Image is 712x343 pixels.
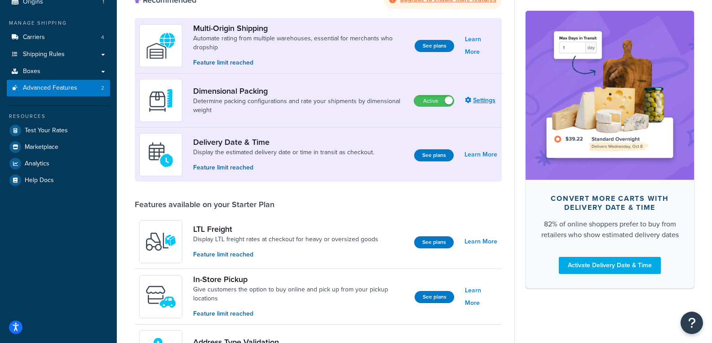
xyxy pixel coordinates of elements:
img: gfkeb5ejjkALwAAAABJRU5ErkJggg== [145,139,177,170]
img: WatD5o0RtDAAAAAElFTkSuQmCC [145,30,177,61]
a: LTL Freight [193,224,378,234]
a: Display LTL freight rates at checkout for heavy or oversized goods [193,235,378,244]
p: Feature limit reached [193,58,407,68]
span: 2 [101,84,104,92]
div: Features available on your Starter Plan [135,200,274,209]
p: Feature limit reached [193,163,374,173]
button: See plans [415,40,454,52]
a: Learn More [465,284,497,309]
button: See plans [415,291,454,303]
a: Give customers the option to buy online and pick up from your pickup locations [193,285,407,303]
a: Carriers4 [7,29,110,46]
a: In-Store Pickup [193,274,407,284]
a: Learn More [464,148,497,161]
span: 4 [101,34,104,41]
a: Help Docs [7,172,110,188]
span: Test Your Rates [25,127,68,135]
a: Delivery Date & Time [193,137,374,147]
p: Feature limit reached [193,250,378,260]
a: Dimensional Packing [193,86,407,96]
span: Boxes [23,68,40,75]
div: Manage Shipping [7,19,110,27]
div: Resources [7,113,110,120]
span: Advanced Features [23,84,77,92]
a: Display the estimated delivery date or time in transit as checkout. [193,148,374,157]
a: Marketplace [7,139,110,155]
div: 82% of online shoppers prefer to buy from retailers who show estimated delivery dates [540,218,680,240]
a: Determine packing configurations and rate your shipments by dimensional weight [193,97,407,115]
span: Shipping Rules [23,51,65,58]
a: Test Your Rates [7,122,110,139]
button: See plans [414,236,454,248]
a: Multi-Origin Shipping [193,23,407,33]
a: Settings [465,94,497,107]
img: DTVBYsAAAAAASUVORK5CYII= [145,85,177,116]
a: Activate Delivery Date & Time [559,256,661,274]
a: Advanced Features2 [7,80,110,96]
a: Analytics [7,156,110,172]
img: wfgcfpwTIucLEAAAAASUVORK5CYII= [145,281,177,313]
span: Help Docs [25,177,54,184]
a: Learn More [465,33,497,58]
a: Learn More [464,235,497,248]
a: Shipping Rules [7,46,110,63]
div: Convert more carts with delivery date & time [540,194,680,212]
span: Analytics [25,160,49,168]
a: Automate rating from multiple warehouses, essential for merchants who dropship [193,34,407,52]
span: Carriers [23,34,45,41]
label: Active [414,96,454,106]
a: Boxes [7,63,110,80]
button: See plans [414,149,454,161]
span: Marketplace [25,143,58,151]
li: Advanced Features [7,80,110,96]
button: Open Resource Center [681,312,703,334]
p: Feature limit reached [193,309,407,319]
img: feature-image-ddt-36eae7f7280da8017bfb280eaccd9c446f90b1fe08728e4019434db127062ab4.png [539,24,681,166]
li: Carriers [7,29,110,46]
img: y79ZsPf0fXUFUhFXDzUgf+ktZg5F2+ohG75+v3d2s1D9TjoU8PiyCIluIjV41seZevKCRuEjTPPOKHJsQcmKCXGdfprl3L4q7... [145,226,177,257]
